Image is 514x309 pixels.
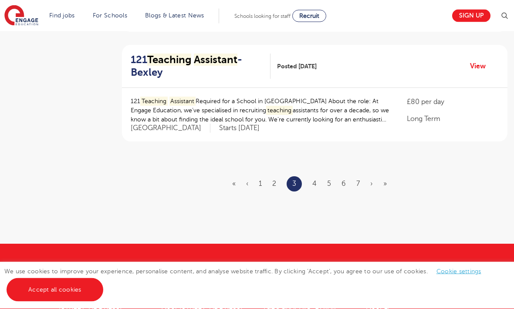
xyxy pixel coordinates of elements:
[131,124,210,133] span: [GEOGRAPHIC_DATA]
[436,268,481,275] a: Cookie settings
[4,5,38,27] img: Engage Education
[299,13,319,19] span: Recruit
[356,180,360,188] a: 7
[452,10,490,22] a: Sign up
[219,124,260,133] p: Starts [DATE]
[292,10,326,22] a: Recruit
[7,278,103,302] a: Accept all cookies
[312,180,317,188] a: 4
[234,13,291,19] span: Schools looking for staff
[266,106,293,115] mark: teaching
[49,12,75,19] a: Find jobs
[232,180,236,188] a: First
[272,180,276,188] a: 2
[407,97,499,107] p: £80 per day
[470,61,492,72] a: View
[292,178,296,190] a: 3
[342,180,346,188] a: 6
[145,12,204,19] a: Blogs & Latest News
[147,54,191,66] mark: Teaching
[93,12,127,19] a: For Schools
[383,180,387,188] a: Last
[327,180,331,188] a: 5
[131,54,264,79] h2: 121 - Bexley
[140,97,168,106] mark: Teaching
[370,180,373,188] a: Next
[277,62,317,71] span: Posted [DATE]
[131,54,271,79] a: 121Teaching Assistant- Bexley
[259,180,262,188] a: 1
[407,114,499,124] p: Long Term
[4,268,490,293] span: We use cookies to improve your experience, personalise content, and analyse website traffic. By c...
[246,180,248,188] a: Previous
[169,97,196,106] mark: Assistant
[194,54,237,66] mark: Assistant
[131,97,389,124] p: 121 Required for a School in [GEOGRAPHIC_DATA] About the role: At Engage Education, we’ve special...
